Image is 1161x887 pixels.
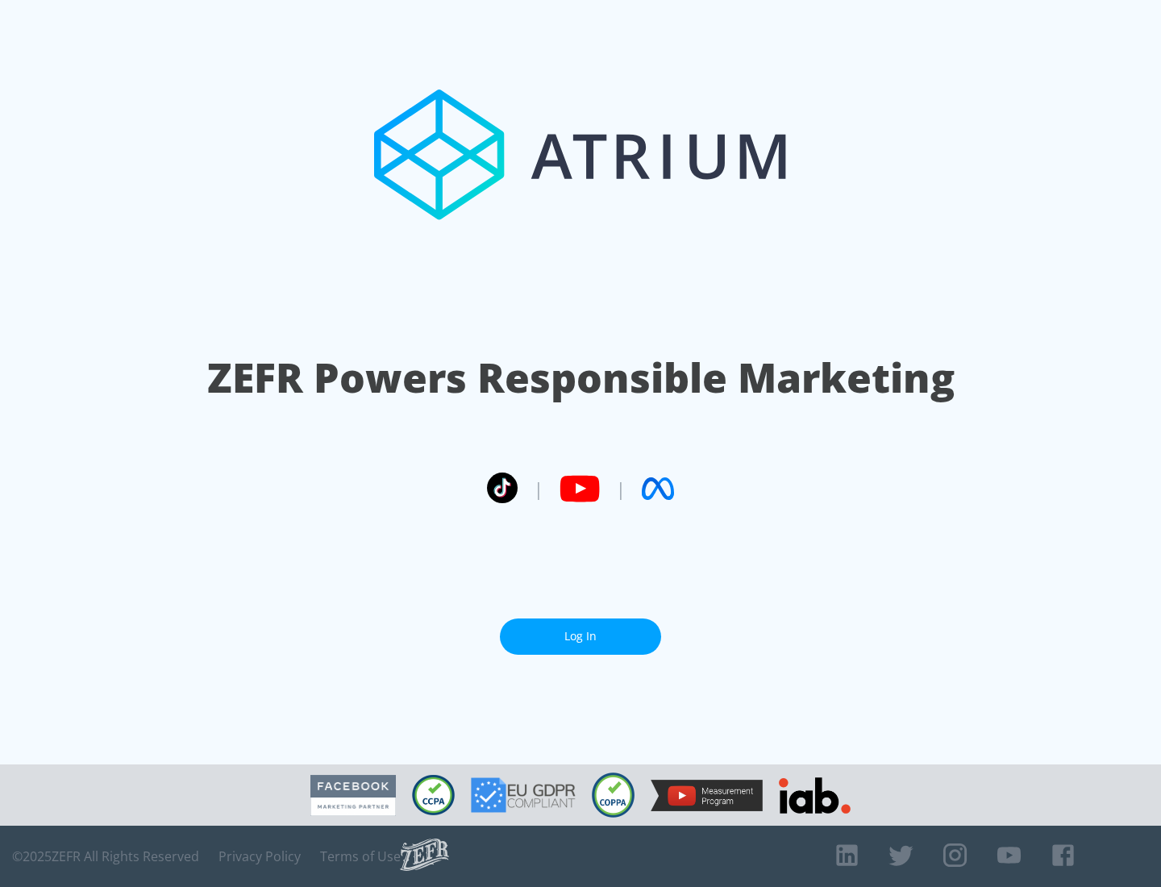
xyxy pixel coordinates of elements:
img: IAB [779,777,851,814]
a: Log In [500,618,661,655]
img: GDPR Compliant [471,777,576,813]
img: COPPA Compliant [592,772,635,818]
img: Facebook Marketing Partner [310,775,396,816]
span: | [616,477,626,501]
img: CCPA Compliant [412,775,455,815]
a: Privacy Policy [218,848,301,864]
a: Terms of Use [320,848,401,864]
span: | [534,477,543,501]
h1: ZEFR Powers Responsible Marketing [207,350,955,406]
span: © 2025 ZEFR All Rights Reserved [12,848,199,864]
img: YouTube Measurement Program [651,780,763,811]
